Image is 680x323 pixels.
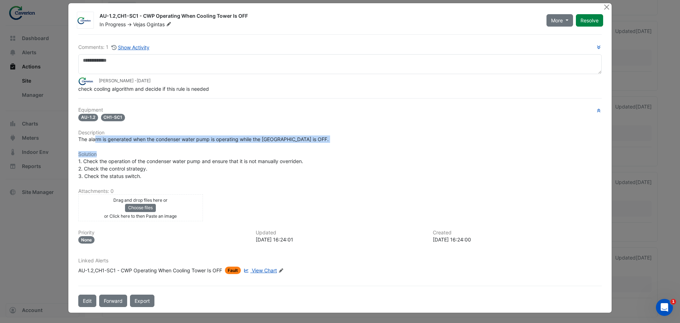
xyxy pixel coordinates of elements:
[551,17,563,24] span: More
[256,236,425,243] div: [DATE] 16:24:01
[100,21,126,27] span: In Progress
[252,267,277,273] span: View Chart
[133,21,145,27] span: Vejas
[113,197,168,203] small: Drag and drop files here or
[433,236,602,243] div: [DATE] 16:24:00
[656,299,673,316] iframe: Intercom live chat
[99,295,127,307] button: Forward
[127,21,132,27] span: ->
[225,267,241,274] span: Fault
[278,268,284,273] fa-icon: Edit Linked Alerts
[78,130,602,136] h6: Description
[137,78,151,83] span: 2025-07-31 16:24:01
[104,213,177,219] small: or Click here to then Paste an image
[78,188,602,194] h6: Attachments: 0
[78,158,305,179] span: 1. Check the operation of the condenser water pump and ensure that it is not manually overriden. ...
[576,14,603,27] button: Resolve
[99,78,151,84] small: [PERSON_NAME] -
[78,107,602,113] h6: Equipment
[78,236,95,244] div: None
[256,230,425,236] h6: Updated
[670,299,676,305] span: 1
[130,295,154,307] a: Export
[433,230,602,236] h6: Created
[242,267,277,274] a: View Chart
[78,151,602,157] h6: Solution
[78,86,209,92] span: check cooling algorithm and decide if this rule is needed
[78,295,96,307] button: Edit
[78,43,150,51] div: Comments: 1
[78,136,329,142] span: The alarm is generated when the condenser water pump is operating while the [GEOGRAPHIC_DATA] is ...
[77,17,93,24] img: Caverion
[78,230,247,236] h6: Priority
[100,12,538,21] div: AU-1.2,CH1-SC1 - CWP Operating When Cooling Tower Is OFF
[78,77,96,85] img: Caverion
[78,258,602,264] h6: Linked Alerts
[111,43,150,51] button: Show Activity
[78,267,222,274] div: AU-1.2,CH1-SC1 - CWP Operating When Cooling Tower Is OFF
[546,14,573,27] button: More
[125,204,156,212] button: Choose files
[603,3,610,11] button: Close
[101,114,125,121] span: CH1-SC1
[78,114,98,121] span: AU-1.2
[147,21,173,28] span: Ogintas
